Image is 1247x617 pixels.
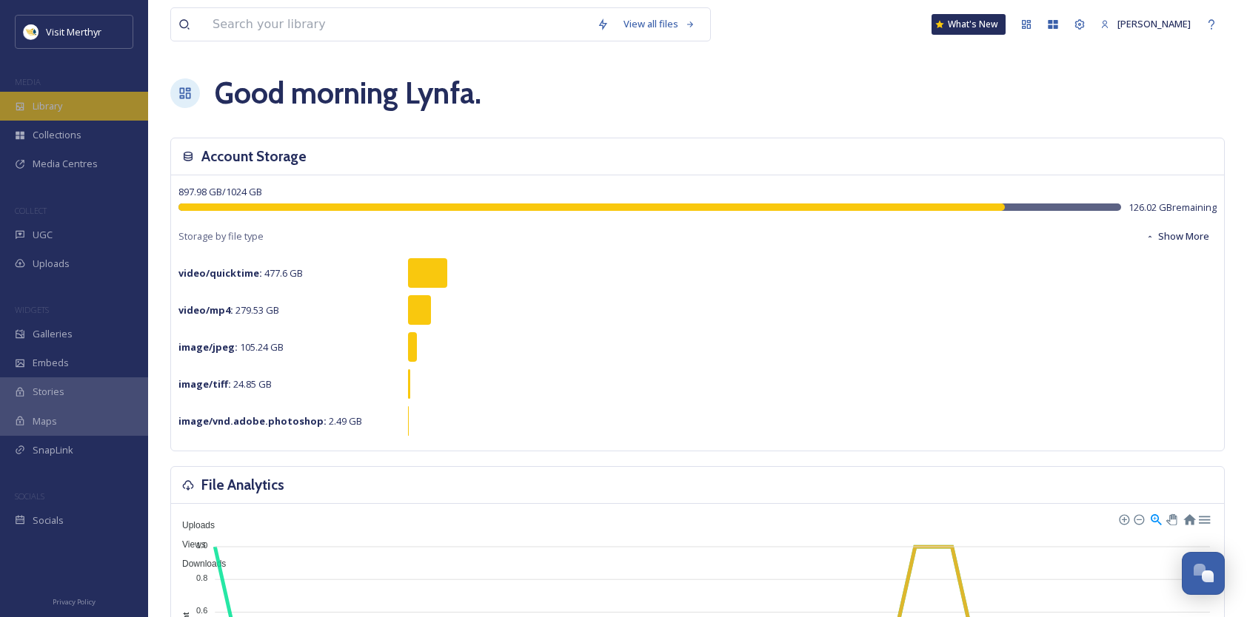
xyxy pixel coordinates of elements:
span: WIDGETS [15,304,49,315]
span: Socials [33,513,64,527]
div: Panning [1166,514,1175,523]
span: Views [171,539,206,550]
span: Downloads [171,559,226,569]
div: Zoom In [1118,513,1129,524]
a: View all files [616,10,703,38]
strong: video/mp4 : [178,303,233,317]
span: Storage by file type [178,229,264,243]
span: Galleries [33,327,73,341]
span: 897.98 GB / 1024 GB [178,185,262,198]
tspan: 0.6 [196,606,207,615]
input: Search your library [205,8,589,41]
div: Reset Zoom [1183,512,1195,525]
span: Stories [33,385,64,399]
span: 2.49 GB [178,414,362,428]
span: Privacy Policy [53,597,96,607]
button: Show More [1138,222,1217,251]
a: What's New [932,14,1006,35]
h3: File Analytics [201,474,284,496]
h3: Account Storage [201,146,307,167]
span: Library [33,99,62,113]
a: [PERSON_NAME] [1093,10,1198,38]
strong: image/vnd.adobe.photoshop : [178,414,327,428]
strong: video/quicktime : [178,266,262,280]
strong: image/tiff : [178,377,231,391]
span: 477.6 GB [178,266,303,280]
span: Maps [33,414,57,428]
h1: Good morning Lynfa . [215,71,481,115]
span: UGC [33,228,53,242]
a: Privacy Policy [53,592,96,610]
div: Menu [1197,512,1210,525]
span: Embeds [33,356,69,370]
span: SnapLink [33,443,73,457]
span: [PERSON_NAME] [1117,17,1191,30]
button: Open Chat [1182,552,1225,595]
span: Uploads [171,520,215,530]
div: Zoom Out [1133,513,1143,524]
span: Collections [33,128,81,142]
span: 126.02 GB remaining [1129,200,1217,215]
span: 24.85 GB [178,377,272,391]
span: Uploads [33,257,70,271]
span: SOCIALS [15,490,44,502]
span: 105.24 GB [178,340,284,354]
span: Media Centres [33,157,98,171]
tspan: 1.0 [196,540,207,549]
span: COLLECT [15,205,47,216]
div: Selection Zoom [1149,512,1162,525]
tspan: 0.8 [196,573,207,582]
span: Visit Merthyr [46,25,101,38]
strong: image/jpeg : [178,340,238,354]
span: MEDIA [15,76,41,87]
span: 279.53 GB [178,303,279,317]
img: download.jpeg [24,24,39,39]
